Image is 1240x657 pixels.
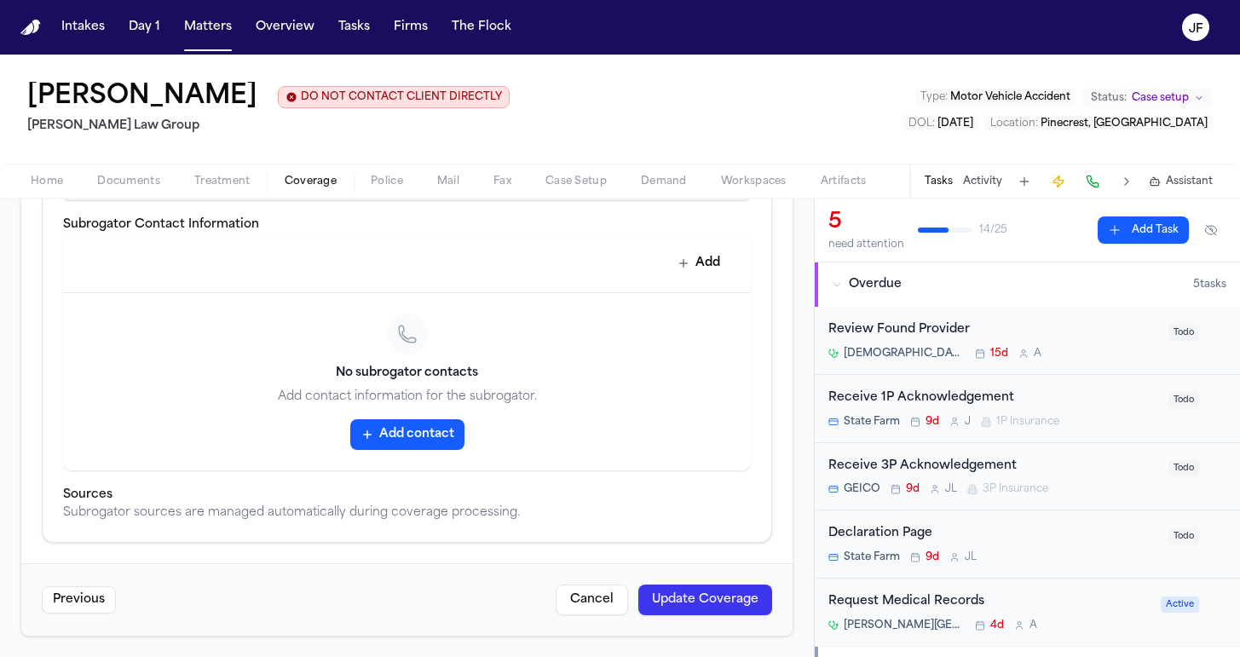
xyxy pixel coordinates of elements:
span: Mail [437,175,459,188]
h2: [PERSON_NAME] Law Group [27,116,510,136]
span: GEICO [844,482,880,496]
span: J [965,415,971,429]
div: Open task: Request Medical Records [815,579,1240,646]
h1: [PERSON_NAME] [27,82,257,112]
div: Request Medical Records [828,592,1151,612]
button: Edit Type: Motor Vehicle Accident [915,89,1076,106]
span: Status: [1091,91,1127,105]
button: Day 1 [122,12,167,43]
span: Demand [641,175,687,188]
div: Open task: Review Found Provider [815,307,1240,375]
button: Overdue5tasks [815,262,1240,307]
button: Matters [177,12,239,43]
button: Add [668,248,730,279]
div: Declaration Page [828,524,1158,544]
div: Open task: Receive 1P Acknowledgement [815,375,1240,443]
div: need attention [828,238,904,251]
span: 1P Insurance [996,415,1059,429]
button: Overview [249,12,321,43]
button: Assistant [1149,175,1213,188]
span: 4d [990,619,1004,632]
span: Assistant [1166,175,1213,188]
span: State Farm [844,415,900,429]
span: State Farm [844,550,900,564]
button: Tasks [332,12,377,43]
p: Add contact information for the subrogator. [84,389,730,406]
div: Receive 3P Acknowledgement [828,457,1158,476]
span: Overdue [849,276,902,293]
button: Edit DOL: 2025-08-01 [903,115,978,132]
span: Todo [1168,325,1199,341]
span: 9d [926,415,939,429]
button: Cancel [556,585,628,615]
span: Case Setup [545,175,607,188]
span: 5 task s [1193,278,1226,291]
button: Edit matter name [27,82,257,112]
span: Police [371,175,403,188]
button: Intakes [55,12,112,43]
span: Active [1161,596,1199,613]
button: Add Task [1098,216,1189,244]
div: Subrogator sources are managed automatically during coverage processing. [63,504,751,522]
button: Edit Location: Pinecrest, FL [985,115,1213,132]
span: Treatment [194,175,251,188]
button: Update Coverage [638,585,772,615]
span: Type : [920,92,948,102]
button: Make a Call [1081,170,1104,193]
span: Motor Vehicle Accident [950,92,1070,102]
label: Subrogator Contact Information [63,218,259,231]
span: Coverage [285,175,337,188]
button: Hide completed tasks (⌘⇧H) [1196,216,1226,244]
span: Documents [97,175,160,188]
button: Previous [42,586,116,614]
h3: No subrogator contacts [84,365,730,382]
div: Review Found Provider [828,320,1158,340]
span: [DATE] [937,118,973,129]
span: DO NOT CONTACT CLIENT DIRECTLY [301,90,502,104]
span: 9d [906,482,920,496]
span: 3P Insurance [983,482,1048,496]
img: Finch Logo [20,20,41,36]
span: Pinecrest, [GEOGRAPHIC_DATA] [1041,118,1208,129]
span: 15d [990,347,1008,360]
button: Create Immediate Task [1047,170,1070,193]
label: Sources [63,488,112,501]
button: Add Task [1012,170,1036,193]
div: Open task: Declaration Page [815,510,1240,579]
span: DOL : [908,118,935,129]
button: Edit client contact restriction [278,86,510,108]
span: A [1029,619,1037,632]
span: J L [965,550,977,564]
button: Activity [963,175,1002,188]
span: 14 / 25 [979,223,1007,237]
button: Tasks [925,175,953,188]
span: 9d [926,550,939,564]
span: Location : [990,118,1038,129]
button: The Flock [445,12,518,43]
div: Open task: Receive 3P Acknowledgement [815,443,1240,511]
button: Change status from Case setup [1082,88,1213,108]
span: Todo [1168,528,1199,545]
button: Add contact [350,419,464,450]
span: [PERSON_NAME][GEOGRAPHIC_DATA] [844,619,965,632]
span: A [1034,347,1041,360]
span: Todo [1168,460,1199,476]
span: Artifacts [821,175,867,188]
span: J L [945,482,957,496]
button: Firms [387,12,435,43]
span: Todo [1168,392,1199,408]
span: Case setup [1132,91,1189,105]
div: 5 [828,209,904,236]
span: Workspaces [721,175,787,188]
a: Home [20,20,41,36]
span: [DEMOGRAPHIC_DATA] Health [GEOGRAPHIC_DATA][US_STATE] – Brain & Spine Care ([DEMOGRAPHIC_DATA] He... [844,347,965,360]
span: Home [31,175,63,188]
div: Receive 1P Acknowledgement [828,389,1158,408]
span: Fax [493,175,511,188]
